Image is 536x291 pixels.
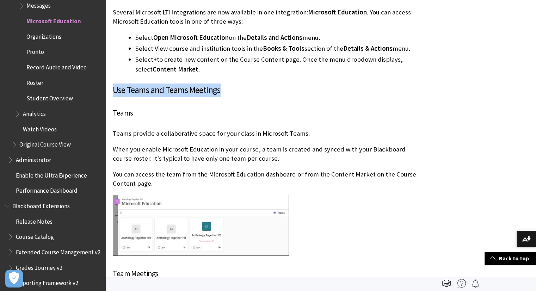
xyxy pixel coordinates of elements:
[442,279,451,287] img: Print
[26,15,81,25] span: Microsoft Education
[113,145,425,163] p: When you enable Microsoft Education in your course, a team is created and synced with your Blackb...
[16,231,54,240] span: Course Catalog
[26,92,73,102] span: Student Overview
[16,246,100,255] span: Extended Course Management v2
[26,31,61,40] span: Organizations
[113,8,425,26] p: Several Microsoft LTI integrations are now available in one integration: . You can access Microso...
[308,8,367,16] span: Microsoft Education
[153,33,229,42] span: Open Microsoft Education
[16,185,78,194] span: Performance Dashboard
[263,44,304,52] span: Books & Tools
[16,154,51,163] span: Administrator
[153,55,157,63] span: +
[26,77,43,86] span: Roster
[19,138,71,148] span: Original Course View
[26,61,87,71] span: Record Audio and Video
[343,44,393,52] span: Details & Actions
[153,65,198,73] span: Content Market
[12,200,70,209] span: Blackboard Extensions
[457,279,466,287] img: More help
[113,268,425,279] h4: Team Meetings
[113,83,425,97] h3: Use Teams and Teams Meetings
[113,170,425,188] p: You can access the team from the Microsoft Education dashboard or from the Content Market on the ...
[135,44,425,54] li: Select View course and institution tools in the section of the menu.
[471,279,480,287] img: Follow this page
[135,33,425,43] li: Select on the menu.
[113,129,425,138] p: Teams provide a collaborative space for your class in Microsoft Teams.
[485,252,536,265] a: Back to top
[247,33,302,42] span: Details and Actions
[26,46,44,56] span: Pronto
[16,215,53,225] span: Release Notes
[23,107,46,117] span: Analytics
[16,169,87,179] span: Enable the Ultra Experience
[16,277,78,286] span: Reporting Framework v2
[5,270,23,287] button: Open Preferences
[113,195,289,256] img: Microsoft Teams landing page in the Microsoft Education Dashboard. Three separate teams are listed.
[113,107,425,119] h4: Teams
[23,123,57,132] span: Watch Videos
[135,55,425,74] li: Select to create new content on the Course Content page. Once the menu dropdown displays, select .
[16,261,62,271] span: Grades Journey v2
